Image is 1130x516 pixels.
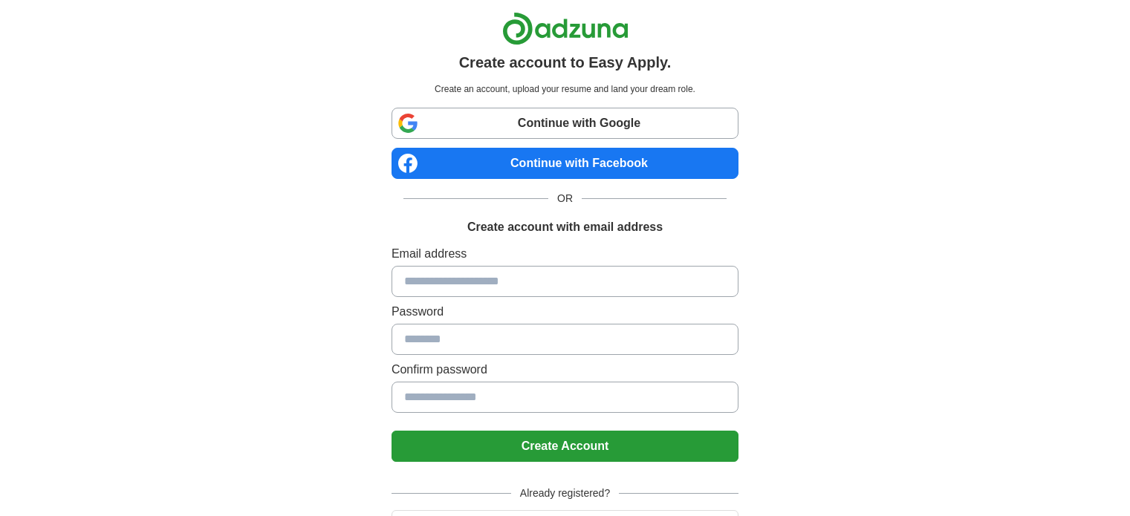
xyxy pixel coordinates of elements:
button: Create Account [392,431,738,462]
span: Already registered? [511,486,619,501]
img: Adzuna logo [502,12,629,45]
a: Continue with Google [392,108,738,139]
h1: Create account with email address [467,218,663,236]
h1: Create account to Easy Apply. [459,51,672,74]
label: Password [392,303,738,321]
a: Continue with Facebook [392,148,738,179]
label: Confirm password [392,361,738,379]
label: Email address [392,245,738,263]
span: OR [548,191,582,206]
p: Create an account, upload your resume and land your dream role. [394,82,736,96]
